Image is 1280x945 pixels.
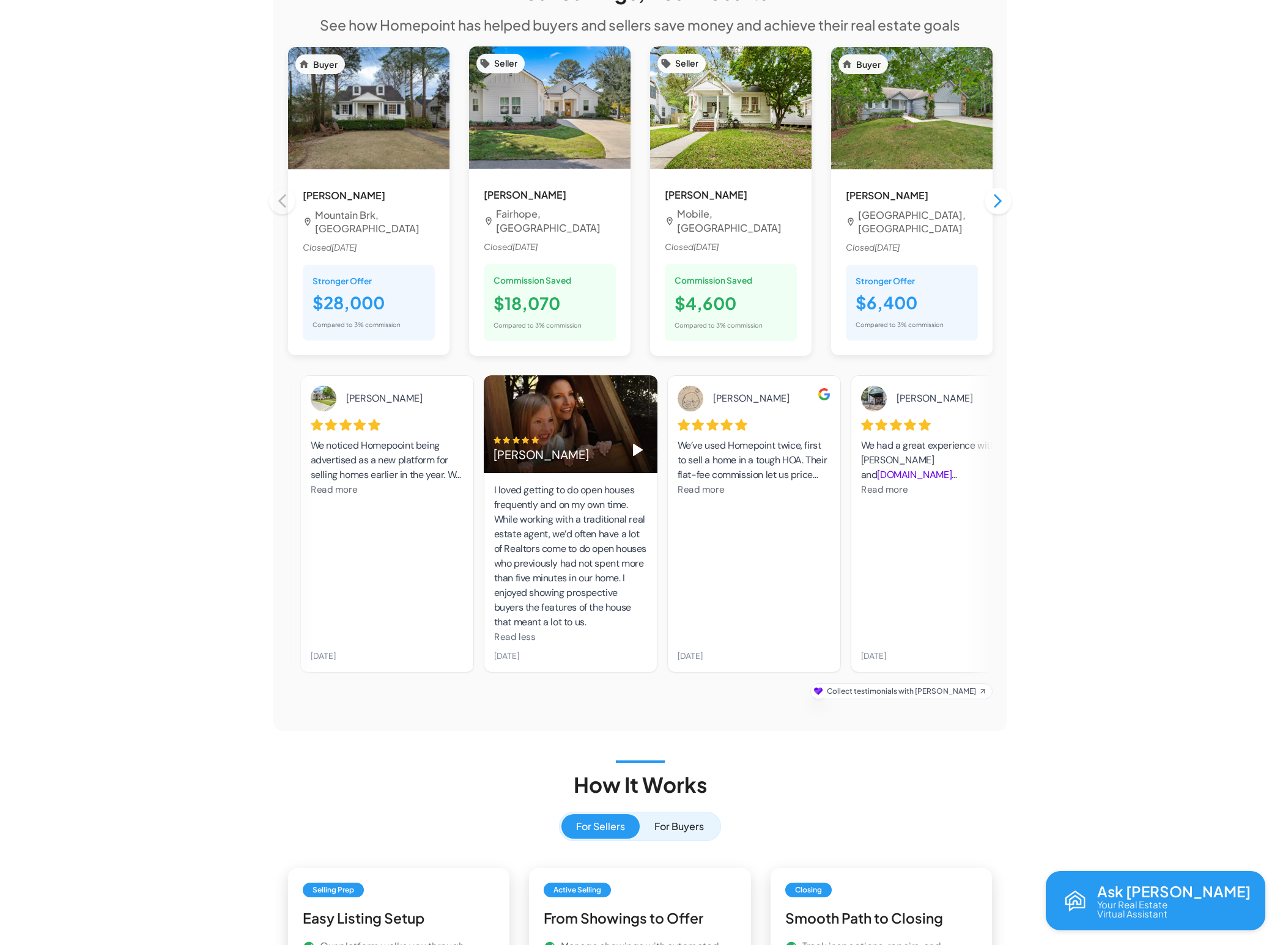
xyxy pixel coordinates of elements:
[303,188,435,203] h6: [PERSON_NAME]
[313,321,401,328] span: Compared to 3% commission
[559,812,721,841] div: How it works view
[675,274,752,288] span: Commission Saved
[303,241,435,255] span: Closed [DATE]
[665,187,797,202] h6: [PERSON_NAME]
[790,884,827,895] span: Closing
[856,321,944,328] span: Compared to 3% commission
[469,46,631,169] img: Property in Fairhope, AL
[303,907,495,930] h6: Easy Listing Setup
[785,907,978,930] h6: Smooth Path to Closing
[496,207,616,235] p: Fairhope, [GEOGRAPHIC_DATA]
[856,274,968,287] span: Stronger Offer
[858,208,978,237] p: [GEOGRAPHIC_DATA], [GEOGRAPHIC_DATA]
[849,58,888,71] span: Buyer
[487,57,525,70] span: Seller
[846,188,978,203] h6: [PERSON_NAME]
[549,884,606,895] span: Active Selling
[288,47,449,169] img: Property in Mountain Brk, AL
[677,207,797,235] p: Mobile, [GEOGRAPHIC_DATA]
[1060,886,1090,916] img: Reva
[1097,900,1167,918] p: Your Real Estate Virtual Assistant
[665,240,797,254] span: Closed [DATE]
[831,47,993,169] img: Property in Fairfield Glade, TN
[561,814,640,839] button: For Sellers
[484,240,616,254] span: Closed [DATE]
[320,14,960,37] h6: See how Homepoint has helped buyers and sellers save money and achieve their real estate goals
[313,274,425,287] span: Stronger Offer
[308,884,359,895] span: Selling Prep
[1046,871,1265,930] button: Open chat with Reva
[306,58,345,71] span: Buyer
[574,773,707,797] h3: How It Works
[675,292,787,315] h5: $4,600
[494,322,582,329] span: Compared to 3% commission
[313,292,425,314] h5: $28,000
[650,46,812,169] img: Property in Mobile, AL
[494,292,606,315] h5: $18,070
[846,241,978,255] span: Closed [DATE]
[1097,883,1251,899] p: Ask [PERSON_NAME]
[484,187,616,202] h6: [PERSON_NAME]
[315,208,435,237] p: Mountain Brk, [GEOGRAPHIC_DATA]
[675,322,763,329] span: Compared to 3% commission
[668,57,706,70] span: Seller
[544,907,736,930] h6: From Showings to Offer
[640,814,719,839] button: For Buyers
[856,292,968,314] h5: $6,400
[494,274,571,288] span: Commission Saved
